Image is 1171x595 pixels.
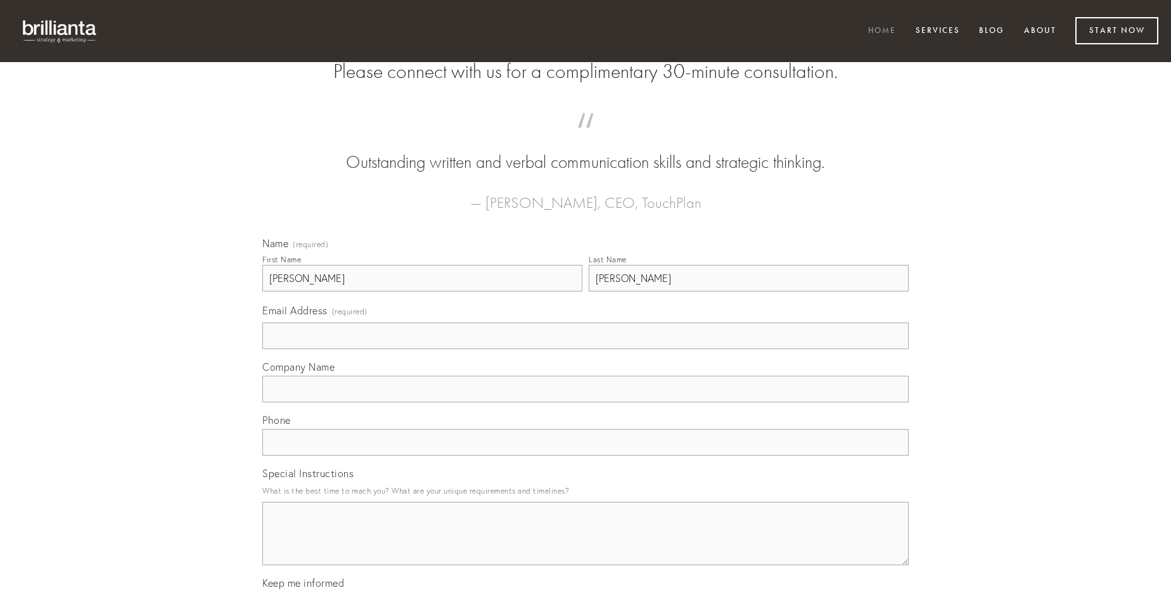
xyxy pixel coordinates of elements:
[262,414,291,426] span: Phone
[907,21,968,42] a: Services
[1016,21,1065,42] a: About
[262,467,354,480] span: Special Instructions
[283,125,888,150] span: “
[860,21,904,42] a: Home
[1075,17,1158,44] a: Start Now
[262,482,909,499] p: What is the best time to reach you? What are your unique requirements and timelines?
[262,60,909,84] h2: Please connect with us for a complimentary 30-minute consultation.
[283,175,888,215] figcaption: — [PERSON_NAME], CEO, TouchPlan
[262,361,335,373] span: Company Name
[13,13,108,49] img: brillianta - research, strategy, marketing
[293,241,328,248] span: (required)
[589,255,627,264] div: Last Name
[283,125,888,175] blockquote: Outstanding written and verbal communication skills and strategic thinking.
[262,304,328,317] span: Email Address
[262,255,301,264] div: First Name
[262,577,344,589] span: Keep me informed
[262,237,288,250] span: Name
[971,21,1013,42] a: Blog
[332,303,368,320] span: (required)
